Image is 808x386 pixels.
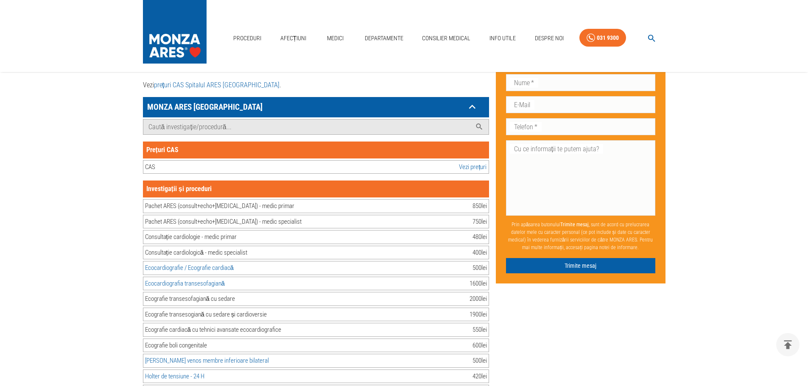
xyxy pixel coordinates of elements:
a: prețuri CAS Spitalul ARES [GEOGRAPHIC_DATA] [154,81,280,89]
a: Ecocardiografie / Ecografie cardiacă [145,264,234,272]
button: Trimite mesaj [506,258,655,273]
a: Medici [322,30,349,47]
p: Prin apăsarea butonului , sunt de acord cu prelucrarea datelor mele cu caracter personal (ce pot ... [506,217,655,254]
div: 500 lei [472,263,487,273]
div: 2000 lei [470,294,487,304]
div: Ecografie transesofagiană cu sedare [145,294,235,304]
a: 031 9300 [579,29,626,47]
div: Pachet ARES (consult+echo+[MEDICAL_DATA]) - medic primar [145,201,294,211]
button: delete [776,333,800,356]
div: Ecografie transesogiană cu sedare și cardioversie [145,310,267,319]
a: Info Utile [486,30,519,47]
div: Prețuri CAS [143,142,489,158]
div: Pachet ARES (consult+echo+[MEDICAL_DATA]) - medic specialist [145,217,302,227]
a: Departamente [361,30,407,47]
div: 1600 lei [470,279,487,289]
a: Consilier Medical [419,30,474,47]
div: 480 lei [472,232,487,242]
div: 031 9300 [597,33,619,43]
div: Consultație cardiologie - medic primar [145,232,237,242]
div: 1900 lei [470,310,487,319]
div: MONZA ARES [GEOGRAPHIC_DATA] [143,97,489,117]
div: Consultație cardiologică - medic specialist [145,248,248,258]
a: Holter de tensiune - 24 H [145,372,204,380]
div: Ecografie cardiacă cu tehnici avansate ecocardiografice [145,325,281,335]
div: Ecografie boli congenitale [145,341,207,350]
a: Ecocardiografia transesofagiană [145,280,225,287]
div: 550 lei [472,325,487,335]
div: 850 lei [472,201,487,211]
div: Investigații și proceduri [143,181,489,197]
div: CAS [145,162,155,172]
div: 500 lei [472,356,487,366]
div: 420 lei [472,372,487,381]
div: 400 lei [472,248,487,258]
a: Afecțiuni [277,30,310,47]
a: Proceduri [230,30,265,47]
div: 600 lei [472,341,487,350]
p: MONZA ARES [GEOGRAPHIC_DATA] [145,100,466,114]
p: Vezi . [143,80,489,90]
a: Despre Noi [531,30,567,47]
a: [PERSON_NAME] venos membre inferioare bilateral [145,357,269,364]
a: Vezi prețuri [459,162,486,172]
div: 750 lei [472,217,487,227]
b: Trimite mesaj [560,221,589,227]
